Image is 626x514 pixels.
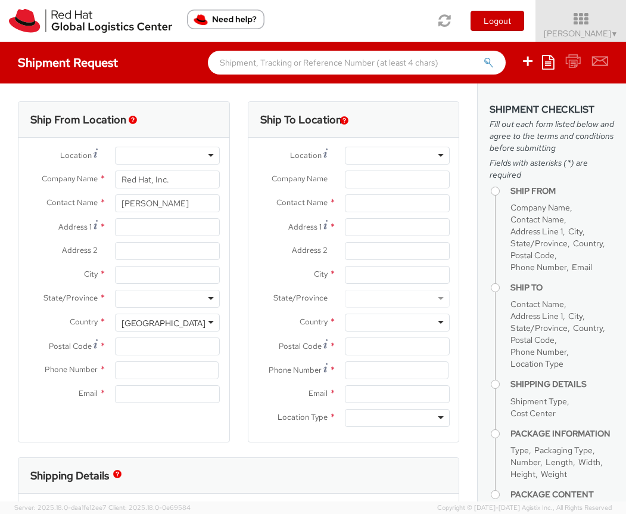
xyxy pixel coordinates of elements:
span: Contact Name [510,214,564,225]
span: Company Name [42,174,98,184]
span: Length [546,457,573,467]
h4: Package Information [510,429,614,438]
span: Company Name [510,202,570,213]
span: Address Line 1 [510,226,563,237]
span: Phone Number [269,365,322,375]
span: City [568,311,583,321]
span: State/Province [43,293,98,303]
span: Postal Code [510,335,555,345]
span: Address 2 [62,245,98,255]
span: Location [60,150,92,160]
span: State/Province [273,293,328,303]
span: Width [578,457,600,467]
span: Country [300,317,328,327]
span: Height [510,469,535,479]
span: State/Province [510,238,568,249]
span: Location Type [278,412,328,422]
span: Fill out each form listed below and agree to the terms and conditions before submitting [490,118,614,154]
span: State/Province [510,323,568,333]
span: City [84,269,98,279]
span: Fields with asterisks (*) are required [490,157,614,181]
span: Copyright © [DATE]-[DATE] Agistix Inc., All Rights Reserved [437,503,612,513]
span: Postal Code [279,341,322,351]
span: Location Type [510,358,563,369]
span: Phone Number [510,346,566,357]
span: Weight [541,469,567,479]
span: Address 1 [58,222,92,232]
span: Company Name [272,174,328,184]
span: Type [510,445,529,456]
span: Postal Code [49,341,92,351]
h4: Package Content [510,490,614,499]
span: Contact Name [510,299,564,309]
h3: Ship From Location [30,114,126,126]
div: [GEOGRAPHIC_DATA] [122,317,205,329]
h3: Shipping Details [30,470,109,482]
span: Phone Number [45,364,98,374]
span: Address 1 [288,222,322,232]
span: Postal Code [510,250,555,261]
span: Shipment Type [510,396,567,407]
span: Packaging Type [534,445,593,456]
span: Contact Name [46,197,98,208]
span: City [314,269,328,279]
span: Country [573,238,603,249]
h3: Shipment Checklist [490,104,614,115]
h4: Shipping Details [510,380,614,389]
span: Contact Name [276,197,328,208]
img: rh-logistics-00dfa346123c4ec078e1.svg [9,9,172,33]
span: Email [309,388,328,398]
button: Need help? [187,10,264,29]
span: Server: 2025.18.0-daa1fe12ee7 [14,503,107,512]
span: Client: 2025.18.0-0e69584 [108,503,191,512]
input: Shipment, Tracking or Reference Number (at least 4 chars) [208,51,506,75]
h4: Ship To [510,283,614,292]
span: City [568,226,583,237]
h4: Ship From [510,187,614,196]
span: Location [290,150,322,160]
h3: Ship To Location [260,114,342,126]
button: Logout [471,11,524,31]
span: Address 2 [292,245,328,255]
span: Cost Center [510,408,556,419]
span: Number [510,457,540,467]
span: Phone Number [510,262,566,273]
span: Email [79,388,98,398]
span: Country [70,317,98,327]
span: Address Line 1 [510,311,563,321]
span: [PERSON_NAME] [544,28,618,39]
span: Email [572,262,592,273]
span: Country [573,323,603,333]
span: ▼ [611,29,618,39]
h4: Shipment Request [18,56,118,69]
